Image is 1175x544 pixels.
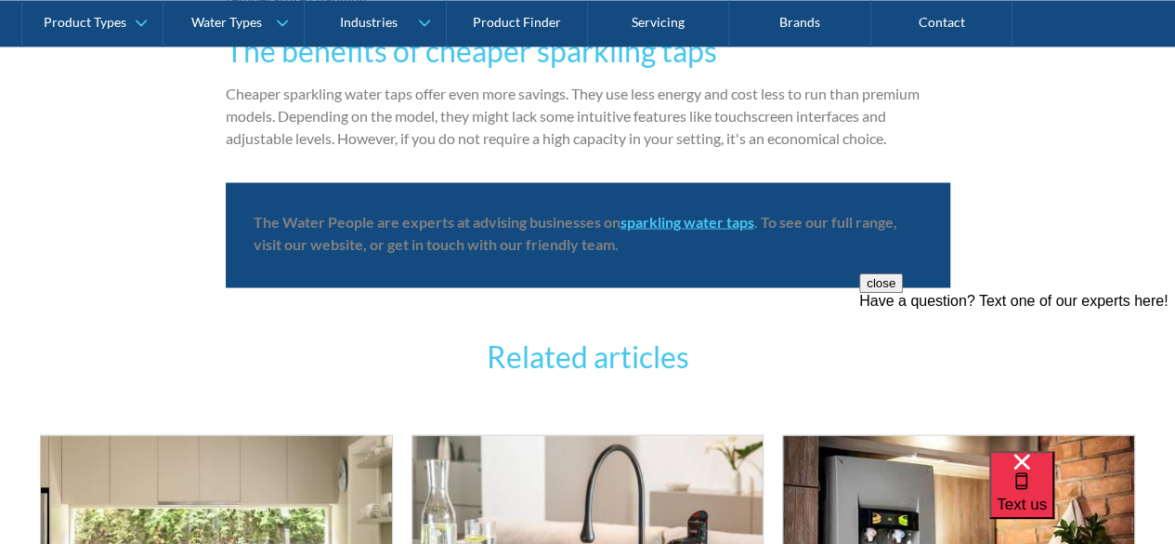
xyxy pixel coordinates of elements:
h3: The benefits of cheaper sparkling taps [226,29,950,73]
p: Cheaper sparkling water taps offer even more savings. They use less energy and cost less to run t... [226,83,950,150]
h3: Related articles [319,334,857,378]
iframe: podium webchat widget prompt [859,273,1175,474]
div: Product Types [44,15,126,31]
strong: The Water People are experts at advising businesses on [254,212,620,230]
a: sparkling water taps [620,212,754,230]
strong: . To see our full range, visit our website, or get in touch with our friendly team. [254,212,897,252]
div: Water Types [191,15,262,31]
div: Industries [339,15,397,31]
iframe: podium webchat widget bubble [989,451,1175,544]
